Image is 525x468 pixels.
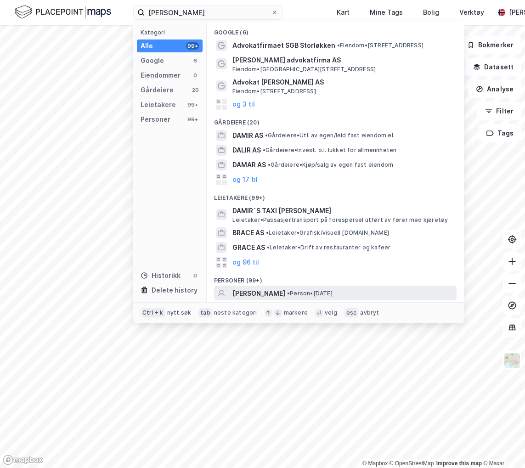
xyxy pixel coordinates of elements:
[265,132,395,139] span: Gårdeiere • Utl. av egen/leid fast eiendom el.
[266,229,389,237] span: Leietaker • Grafisk/visuell [DOMAIN_NAME]
[141,55,164,66] div: Google
[232,40,335,51] span: Advokatfirmaet SGB Storløkken
[325,309,337,316] div: velg
[232,130,263,141] span: DAMIR AS
[232,216,448,224] span: Leietaker • Passasjertransport på forespørsel utført av fører med kjøretøy
[337,7,350,18] div: Kart
[207,22,464,38] div: Google (6)
[232,99,255,110] button: og 3 til
[266,229,269,236] span: •
[186,42,199,50] div: 99+
[360,309,379,316] div: avbryt
[141,40,153,51] div: Alle
[267,244,270,251] span: •
[152,285,198,296] div: Delete history
[214,309,257,316] div: neste kategori
[370,7,403,18] div: Mine Tags
[232,77,453,88] span: Advokat [PERSON_NAME] AS
[192,86,199,94] div: 20
[503,352,521,369] img: Z
[186,101,199,108] div: 99+
[479,424,525,468] iframe: Chat Widget
[232,205,453,216] span: DAMIR`S TAXI [PERSON_NAME]
[263,147,396,154] span: Gårdeiere • Invest. o.l. lukket for allmennheten
[459,7,484,18] div: Verktøy
[15,4,111,20] img: logo.f888ab2527a4732fd821a326f86c7f29.svg
[287,290,290,297] span: •
[232,257,259,268] button: og 96 til
[459,36,521,54] button: Bokmerker
[267,244,390,251] span: Leietaker • Drift av restauranter og kafeer
[232,174,258,185] button: og 17 til
[141,308,165,317] div: Ctrl + k
[468,80,521,98] button: Analyse
[141,70,181,81] div: Eiendommer
[207,112,464,128] div: Gårdeiere (20)
[268,161,393,169] span: Gårdeiere • Kjøp/salg av egen fast eiendom
[337,42,423,49] span: Eiendom • [STREET_ADDRESS]
[268,161,271,168] span: •
[141,29,203,36] div: Kategori
[263,147,265,153] span: •
[362,460,388,467] a: Mapbox
[232,55,453,66] span: [PERSON_NAME] advokatfirma AS
[167,309,192,316] div: nytt søk
[232,145,261,156] span: DALIR AS
[232,159,266,170] span: DAMAR AS
[192,272,199,279] div: 0
[141,114,170,125] div: Personer
[284,309,308,316] div: markere
[232,66,376,73] span: Eiendom • [GEOGRAPHIC_DATA][STREET_ADDRESS]
[232,227,264,238] span: BRACE AS
[337,42,340,49] span: •
[192,57,199,64] div: 6
[198,308,212,317] div: tab
[3,455,43,465] a: Mapbox homepage
[423,7,439,18] div: Bolig
[186,116,199,123] div: 99+
[141,85,174,96] div: Gårdeiere
[141,270,181,281] div: Historikk
[207,187,464,203] div: Leietakere (99+)
[192,72,199,79] div: 0
[465,58,521,76] button: Datasett
[265,132,268,139] span: •
[479,124,521,142] button: Tags
[232,242,265,253] span: GRACE AS
[287,290,333,297] span: Person • [DATE]
[145,6,271,19] input: Søk på adresse, matrikkel, gårdeiere, leietakere eller personer
[436,460,482,467] a: Improve this map
[232,88,316,95] span: Eiendom • [STREET_ADDRESS]
[477,102,521,120] button: Filter
[344,308,359,317] div: esc
[479,424,525,468] div: Kontrollprogram for chat
[141,99,176,110] div: Leietakere
[207,270,464,286] div: Personer (99+)
[390,460,434,467] a: OpenStreetMap
[232,288,285,299] span: [PERSON_NAME]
